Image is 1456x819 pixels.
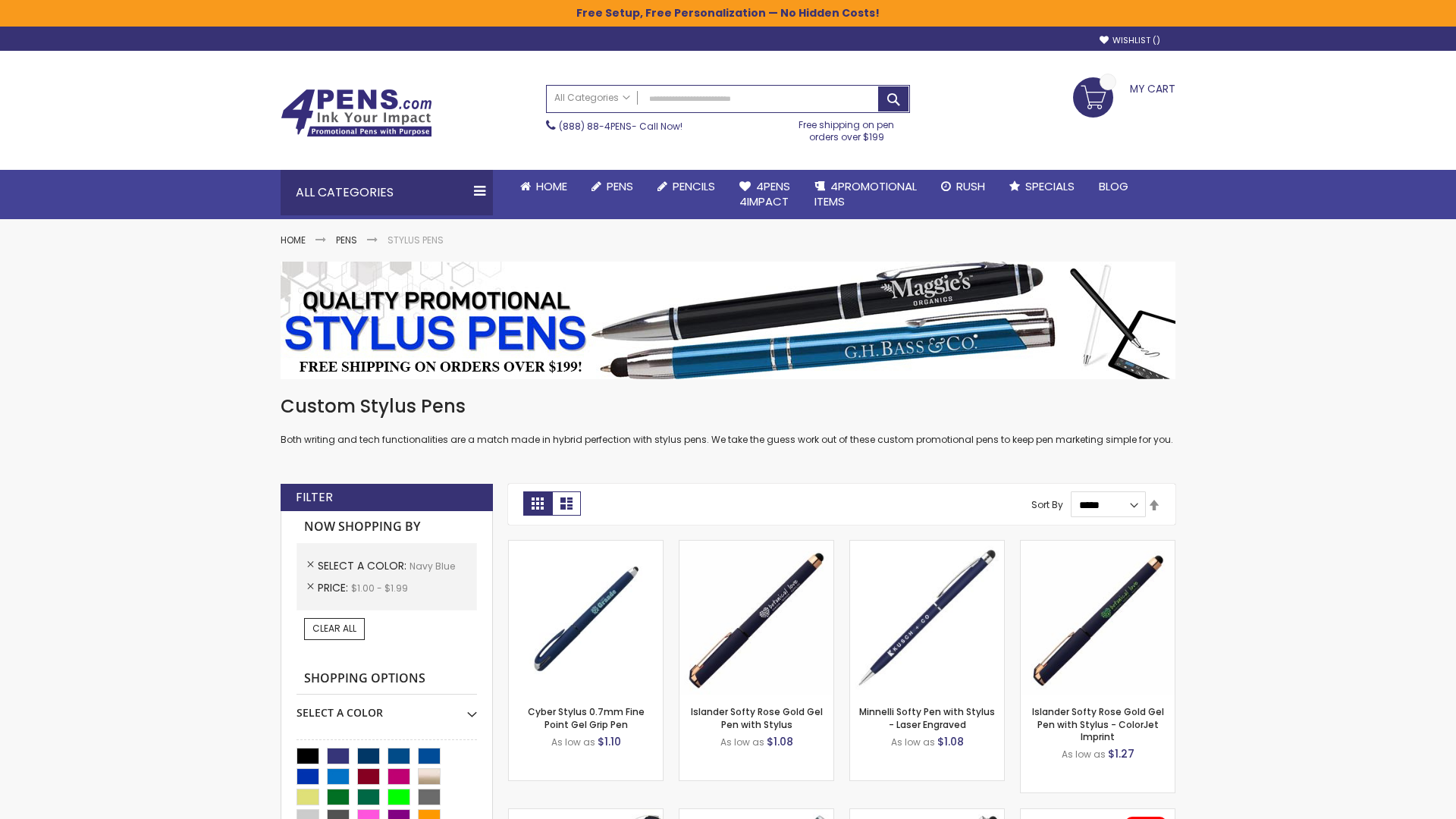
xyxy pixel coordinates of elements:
a: 4PROMOTIONALITEMS [802,170,929,219]
strong: Now Shopping by [297,511,477,543]
div: All Categories [281,170,493,215]
a: Pencils [645,170,727,203]
img: Minnelli Softy Pen with Stylus - Laser Engraved-Navy Blue [850,541,1004,695]
strong: Filter [296,489,333,506]
strong: Shopping Options [297,663,477,695]
a: Wishlist [1100,35,1160,46]
a: Specials [997,170,1087,203]
a: Blog [1087,170,1141,203]
strong: Grid [523,491,552,516]
div: Both writing and tech functionalities are a match made in hybrid perfection with stylus pens. We ... [281,394,1175,447]
span: Pens [607,178,633,194]
span: $1.08 [767,734,793,749]
a: Islander Softy Rose Gold Gel Pen with Stylus - ColorJet Imprint-Navy Blue [1021,540,1175,553]
img: Islander Softy Rose Gold Gel Pen with Stylus - ColorJet Imprint-Navy Blue [1021,541,1175,695]
span: 4Pens 4impact [739,178,790,209]
span: $1.10 [598,734,621,749]
span: Specials [1025,178,1075,194]
span: Select A Color [318,558,409,573]
span: - Call Now! [559,120,682,133]
a: Home [281,234,306,246]
span: $1.08 [937,734,964,749]
span: $1.27 [1108,746,1134,761]
div: Free shipping on pen orders over $199 [783,113,911,143]
a: Islander Softy Rose Gold Gel Pen with Stylus - ColorJet Imprint [1032,705,1164,742]
a: Cyber Stylus 0.7mm Fine Point Gel Grip Pen [528,705,645,730]
a: Pens [579,170,645,203]
span: As low as [1062,748,1106,761]
span: Price [318,580,351,595]
a: Rush [929,170,997,203]
a: Cyber Stylus 0.7mm Fine Point Gel Grip Pen-Navy Blue [509,540,663,553]
h1: Custom Stylus Pens [281,394,1175,419]
img: Cyber Stylus 0.7mm Fine Point Gel Grip Pen-Navy Blue [509,541,663,695]
a: (888) 88-4PENS [559,120,632,133]
a: Home [508,170,579,203]
img: Islander Softy Rose Gold Gel Pen with Stylus-Navy Blue [679,541,833,695]
span: As low as [891,736,935,748]
span: As low as [720,736,764,748]
div: Select A Color [297,695,477,720]
a: Pens [336,234,357,246]
span: $1.00 - $1.99 [351,582,408,595]
a: Minnelli Softy Pen with Stylus - Laser Engraved-Navy Blue [850,540,1004,553]
span: Navy Blue [409,560,455,573]
a: Islander Softy Rose Gold Gel Pen with Stylus [691,705,823,730]
span: Rush [956,178,985,194]
span: Pencils [673,178,715,194]
a: Minnelli Softy Pen with Stylus - Laser Engraved [859,705,995,730]
label: Sort By [1031,498,1063,511]
a: 4Pens4impact [727,170,802,219]
a: Clear All [304,618,365,639]
span: Home [536,178,567,194]
strong: Stylus Pens [388,234,444,246]
span: All Categories [554,92,630,104]
span: As low as [551,736,595,748]
img: Stylus Pens [281,262,1175,379]
span: Clear All [312,622,356,635]
a: All Categories [547,86,638,111]
img: 4Pens Custom Pens and Promotional Products [281,89,432,137]
span: Blog [1099,178,1128,194]
span: 4PROMOTIONAL ITEMS [814,178,917,209]
a: Islander Softy Rose Gold Gel Pen with Stylus-Navy Blue [679,540,833,553]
